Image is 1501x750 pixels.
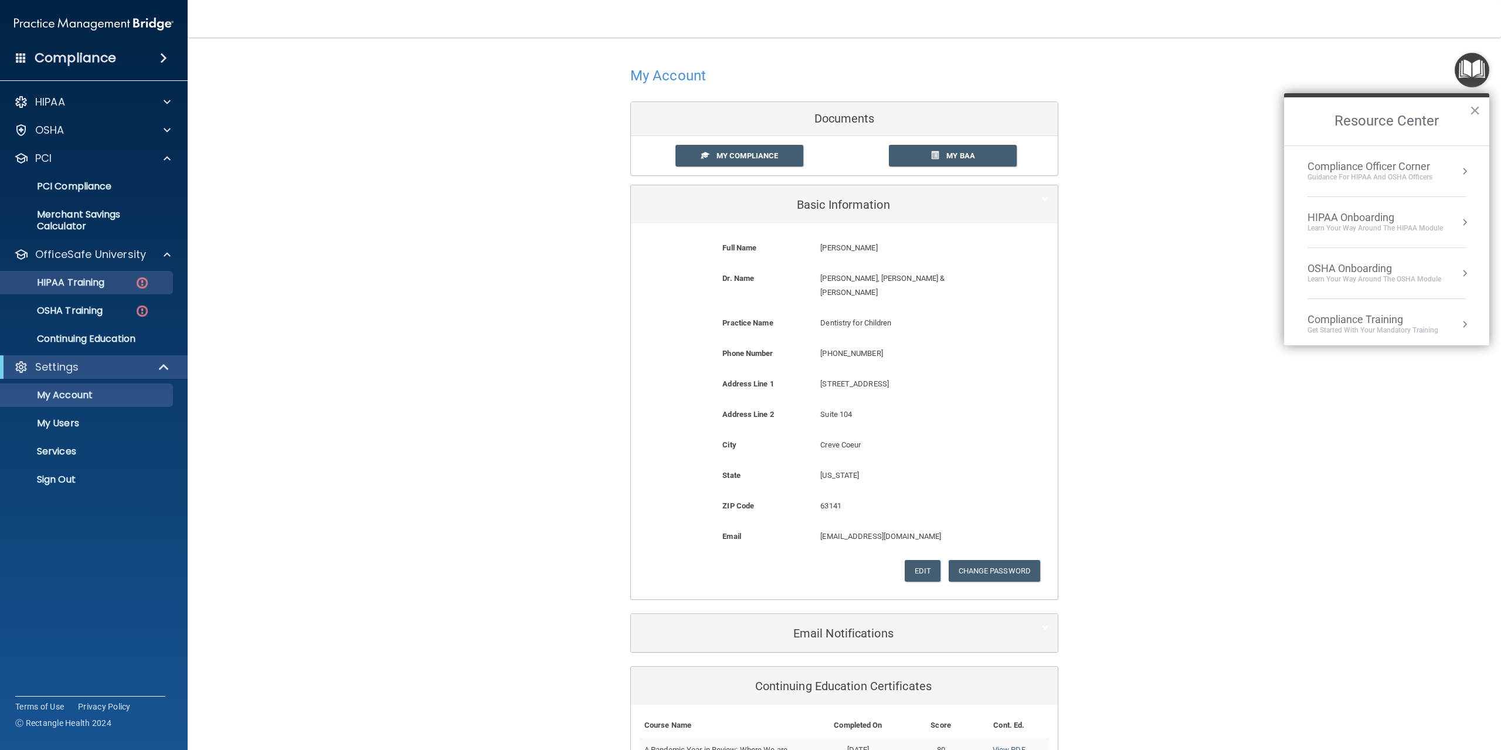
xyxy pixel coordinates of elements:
div: Learn Your Way around the HIPAA module [1308,223,1443,233]
a: PCI [14,151,171,165]
h5: Basic Information [640,198,1013,211]
h2: Resource Center [1284,97,1489,145]
p: [US_STATE] [820,469,999,483]
th: Course Name [640,714,803,738]
p: HIPAA Training [8,277,104,289]
div: Learn your way around the OSHA module [1308,274,1441,284]
b: ZIP Code [722,501,754,510]
a: Email Notifications [640,620,1049,646]
p: [EMAIL_ADDRESS][DOMAIN_NAME] [820,530,999,544]
p: [PERSON_NAME], [PERSON_NAME] & [PERSON_NAME] [820,272,999,300]
b: Phone Number [722,349,773,358]
b: Dr. Name [722,274,754,283]
p: OfficeSafe University [35,247,146,262]
p: OSHA [35,123,64,137]
h4: Compliance [35,50,116,66]
b: Email [722,532,741,541]
a: OfficeSafe University [14,247,171,262]
a: HIPAA [14,95,171,109]
p: My Account [8,389,168,401]
b: Full Name [722,243,756,252]
p: Sign Out [8,474,168,486]
p: Services [8,446,168,457]
div: Resource Center [1284,93,1489,345]
p: Creve Coeur [820,438,999,452]
a: Terms of Use [15,701,64,712]
a: Settings [14,360,170,374]
h5: Email Notifications [640,627,1013,640]
button: Close [1469,101,1480,120]
p: [PERSON_NAME] [820,241,999,255]
b: Practice Name [722,318,773,327]
button: Open Resource Center [1455,53,1489,87]
div: OSHA Onboarding [1308,262,1441,275]
p: 63141 [820,499,999,513]
div: HIPAA Onboarding [1308,211,1443,224]
p: [STREET_ADDRESS] [820,377,999,391]
div: Compliance Training [1308,313,1438,326]
h5: Continuing Education Certificates [640,680,1013,693]
th: Completed On [803,714,913,738]
p: Suite 104 [820,408,999,422]
p: OSHA Training [8,305,103,317]
span: Ⓒ Rectangle Health 2024 [15,717,111,729]
img: danger-circle.6113f641.png [135,304,150,318]
p: [PHONE_NUMBER] [820,347,999,361]
a: OSHA [14,123,171,137]
p: My Users [8,418,168,429]
b: City [722,440,736,449]
img: danger-circle.6113f641.png [135,276,150,290]
div: Compliance Officer Corner [1308,160,1432,173]
a: Basic Information [640,191,1049,218]
th: Score [913,714,969,738]
p: Merchant Savings Calculator [8,209,168,232]
a: Privacy Policy [78,701,131,712]
span: My BAA [946,151,975,160]
button: Edit [905,560,940,582]
p: Settings [35,360,79,374]
h4: My Account [630,68,706,83]
p: PCI [35,151,52,165]
a: Continuing Education Certificates [640,673,1049,699]
div: Guidance for HIPAA and OSHA Officers [1308,172,1432,182]
th: Cont. Ed. [969,714,1049,738]
button: Change Password [949,560,1041,582]
div: Get Started with your mandatory training [1308,325,1438,335]
b: Address Line 1 [722,379,773,388]
p: HIPAA [35,95,65,109]
p: Dentistry for Children [820,316,999,330]
div: Documents [631,102,1058,136]
b: State [722,471,741,480]
p: PCI Compliance [8,181,168,192]
span: My Compliance [716,151,778,160]
p: Continuing Education [8,333,168,345]
img: PMB logo [14,12,174,36]
b: Address Line 2 [722,410,773,419]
